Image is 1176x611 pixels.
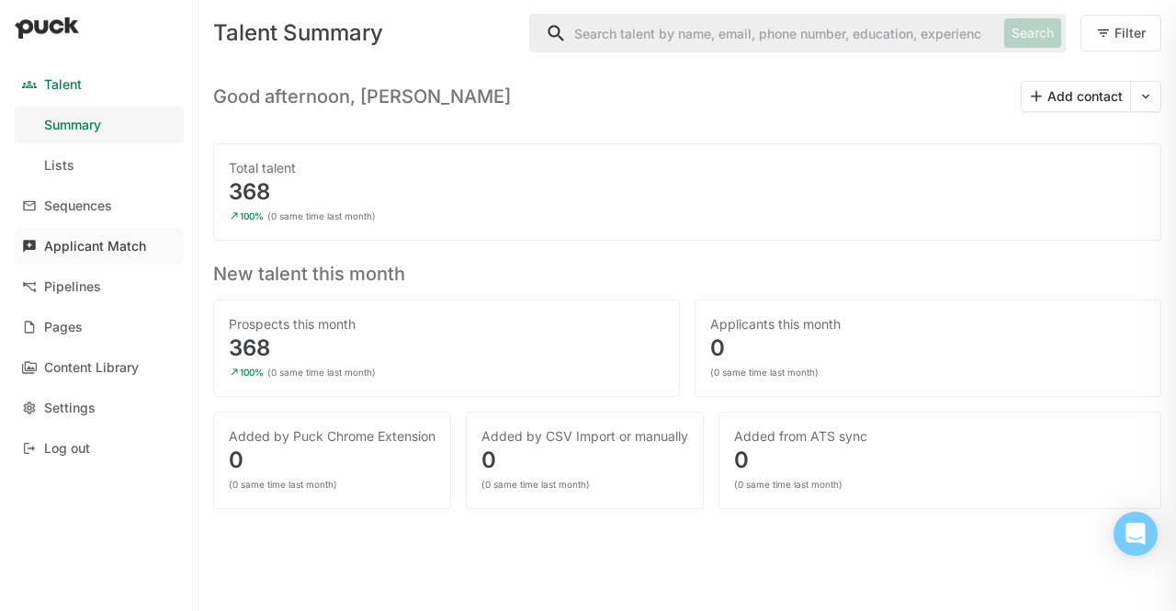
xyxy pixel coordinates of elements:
div: Log out [44,441,90,457]
a: Talent [15,66,184,103]
div: (0 same time last month) [229,479,337,490]
div: Content Library [44,360,139,376]
div: Applicant Match [44,239,146,255]
div: Open Intercom Messenger [1114,512,1158,556]
div: 100% [240,367,264,378]
a: Settings [15,390,184,426]
div: (0 same time last month) [710,367,819,378]
div: (0 same time last month) [734,479,842,490]
div: 368 [229,337,664,359]
div: Lists [44,158,74,174]
div: 0 [710,337,1146,359]
h3: Good afternoon, [PERSON_NAME] [213,85,511,107]
div: Talent [44,77,82,93]
div: (0 same time last month) [267,210,376,221]
div: Added by Puck Chrome Extension [229,427,435,446]
div: Talent Summary [213,22,514,44]
div: 0 [481,449,688,471]
button: Add contact [1022,82,1130,111]
a: Lists [15,147,184,184]
div: 100% [240,210,264,221]
div: (0 same time last month) [267,367,376,378]
div: 0 [229,449,435,471]
h3: New talent this month [213,255,1161,285]
a: Pipelines [15,268,184,305]
button: Filter [1080,15,1161,51]
a: Sequences [15,187,184,224]
div: Settings [44,401,96,416]
a: Applicant Match [15,228,184,265]
input: Search [530,15,997,51]
a: Summary [15,107,184,143]
div: 368 [229,181,1146,203]
div: Summary [44,118,101,133]
div: (0 same time last month) [481,479,590,490]
div: Prospects this month [229,315,664,334]
div: Added by CSV Import or manually [481,427,688,446]
a: Content Library [15,349,184,386]
div: Total talent [229,159,1146,177]
div: 0 [734,449,1146,471]
div: Pages [44,320,83,335]
div: Added from ATS sync [734,427,1146,446]
a: Pages [15,309,184,345]
div: Sequences [44,198,112,214]
div: Applicants this month [710,315,1146,334]
div: Pipelines [44,279,101,295]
